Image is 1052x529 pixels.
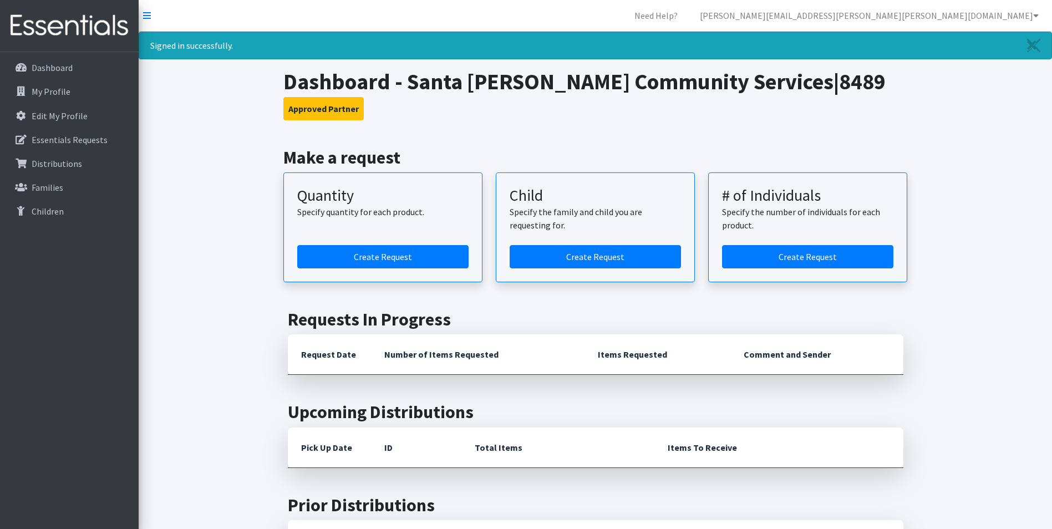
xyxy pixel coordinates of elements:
[32,110,88,121] p: Edit My Profile
[283,68,907,95] h1: Dashboard - Santa [PERSON_NAME] Community Services|8489
[297,205,469,218] p: Specify quantity for each product.
[283,97,364,120] button: Approved Partner
[510,245,681,268] a: Create a request for a child or family
[4,7,134,44] img: HumanEssentials
[4,152,134,175] a: Distributions
[32,182,63,193] p: Families
[139,32,1052,59] div: Signed in successfully.
[32,158,82,169] p: Distributions
[288,428,371,468] th: Pick Up Date
[585,334,730,375] th: Items Requested
[4,129,134,151] a: Essentials Requests
[371,428,461,468] th: ID
[4,176,134,199] a: Families
[4,200,134,222] a: Children
[371,334,585,375] th: Number of Items Requested
[288,401,903,423] h2: Upcoming Distributions
[297,245,469,268] a: Create a request by quantity
[691,4,1048,27] a: [PERSON_NAME][EMAIL_ADDRESS][PERSON_NAME][PERSON_NAME][DOMAIN_NAME]
[32,206,64,217] p: Children
[4,57,134,79] a: Dashboard
[288,309,903,330] h2: Requests In Progress
[722,245,893,268] a: Create a request by number of individuals
[510,186,681,205] h3: Child
[32,62,73,73] p: Dashboard
[4,105,134,127] a: Edit My Profile
[722,205,893,232] p: Specify the number of individuals for each product.
[654,428,903,468] th: Items To Receive
[510,205,681,232] p: Specify the family and child you are requesting for.
[4,80,134,103] a: My Profile
[297,186,469,205] h3: Quantity
[722,186,893,205] h3: # of Individuals
[461,428,654,468] th: Total Items
[283,147,907,168] h2: Make a request
[1016,32,1051,59] a: Close
[32,86,70,97] p: My Profile
[288,334,371,375] th: Request Date
[730,334,903,375] th: Comment and Sender
[32,134,108,145] p: Essentials Requests
[288,495,903,516] h2: Prior Distributions
[626,4,687,27] a: Need Help?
